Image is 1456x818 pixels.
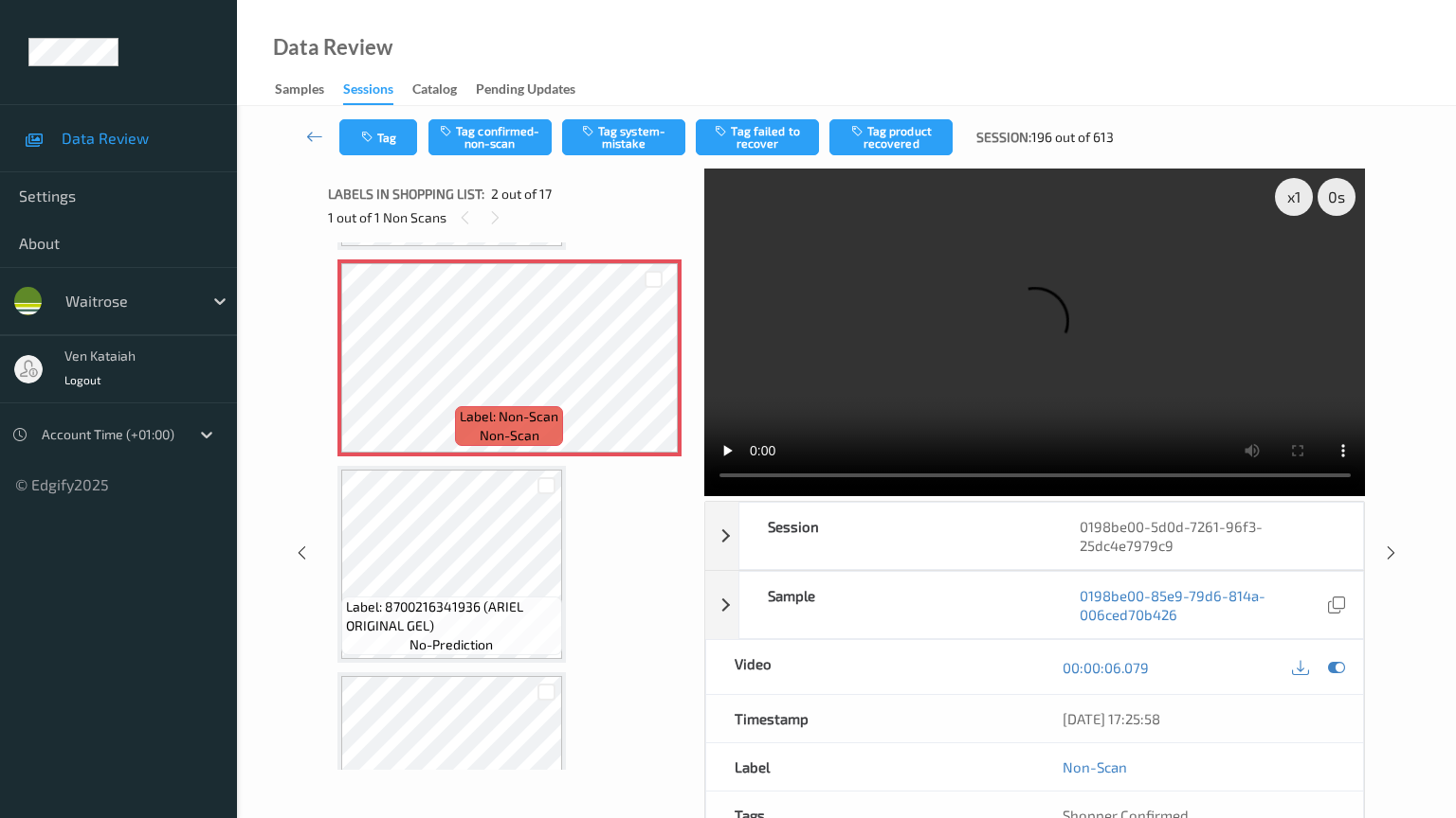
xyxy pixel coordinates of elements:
span: Label: Non-Scan [460,407,558,426]
div: Samples [275,80,324,103]
button: Tag [339,119,417,155]
span: Labels in shopping list: [328,185,484,204]
span: 2 out of 17 [491,185,552,204]
span: non-scan [480,426,539,445]
div: Video [706,640,1035,694]
span: Session: [976,128,1031,147]
a: Samples [275,77,343,103]
div: 0198be00-5d0d-7261-96f3-25dc4e7979c9 [1051,503,1363,569]
button: Tag confirmed-non-scan [428,119,552,155]
span: 196 out of 613 [1031,128,1114,147]
div: [DATE] 17:25:58 [1063,709,1335,728]
div: 0 s [1318,178,1356,216]
div: Timestamp [706,695,1035,742]
div: 1 out of 1 Non Scans [328,205,691,229]
div: Label [706,743,1035,791]
button: Tag failed to recover [696,119,819,155]
div: Session [739,503,1051,569]
div: Catalog [412,80,457,103]
div: Sample [739,572,1051,638]
a: Non-Scan [1063,757,1127,776]
a: Sessions [343,77,412,105]
button: Tag product recovered [829,119,953,155]
div: Data Review [273,38,392,57]
div: Pending Updates [476,80,575,103]
a: 00:00:06.079 [1063,658,1149,677]
div: Sessions [343,80,393,105]
a: Catalog [412,77,476,103]
div: Session0198be00-5d0d-7261-96f3-25dc4e7979c9 [705,502,1365,570]
span: no-prediction [409,635,493,654]
button: Tag system-mistake [562,119,685,155]
a: 0198be00-85e9-79d6-814a-006ced70b426 [1080,586,1323,624]
div: Sample0198be00-85e9-79d6-814a-006ced70b426 [705,571,1365,639]
a: Pending Updates [476,77,594,103]
span: Label: 8700216341936 (ARIEL ORIGINAL GEL) [346,597,557,635]
div: x 1 [1275,178,1313,216]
